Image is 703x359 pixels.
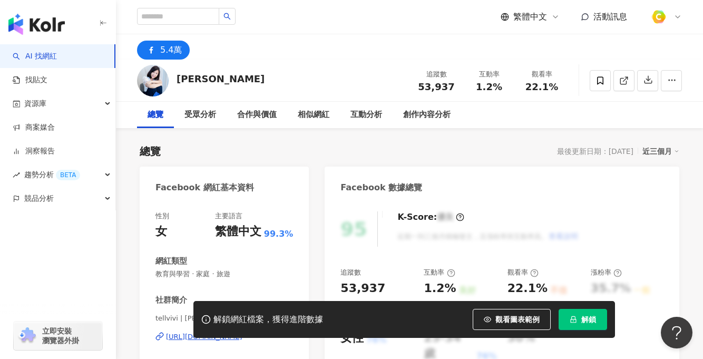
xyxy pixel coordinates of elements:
div: 女性 [340,330,364,346]
a: chrome extension立即安裝 瀏覽器外掛 [14,322,102,350]
span: 趨勢分析 [24,163,80,187]
div: 漲粉率 [591,268,622,277]
div: 繁體中文 [215,224,261,240]
div: 網紅類型 [155,256,187,267]
div: 觀看率 [507,268,539,277]
span: 競品分析 [24,187,54,210]
div: 53,937 [340,280,385,297]
span: 活動訊息 [593,12,627,22]
div: 最後更新日期：[DATE] [557,147,633,156]
span: 繁體中文 [513,11,547,23]
div: Facebook 網紅基本資料 [155,182,254,193]
span: 99.3% [264,228,294,240]
div: 觀看率 [522,69,562,80]
a: 商案媒合 [13,122,55,133]
div: Facebook 數據總覽 [340,182,422,193]
div: 解鎖網紅檔案，獲得進階數據 [213,314,323,325]
span: 資源庫 [24,92,46,115]
div: [PERSON_NAME] [177,72,265,85]
img: logo [8,14,65,35]
div: 互動率 [424,268,455,277]
span: search [223,13,231,20]
div: 受眾分析 [184,109,216,121]
span: 1.2% [476,82,502,92]
span: 觀看圖表範例 [495,315,540,324]
div: 創作內容分析 [403,109,451,121]
div: 主要語言 [215,211,242,221]
div: 追蹤數 [340,268,361,277]
div: 相似網紅 [298,109,329,121]
button: 觀看圖表範例 [473,309,551,330]
div: 女 [155,224,167,240]
span: rise [13,171,20,179]
span: 22.1% [525,82,558,92]
img: %E6%96%B9%E5%BD%A2%E7%B4%94.png [649,7,669,27]
div: 總覽 [148,109,163,121]
a: searchAI 找網紅 [13,51,57,62]
span: 立即安裝 瀏覽器外掛 [42,326,79,345]
div: 22.1% [507,280,548,297]
div: BETA [56,170,80,180]
a: 洞察報告 [13,146,55,157]
div: 5.4萬 [160,43,182,57]
button: 5.4萬 [137,41,190,60]
span: lock [570,316,577,323]
a: 找貼文 [13,75,47,85]
div: 追蹤數 [416,69,456,80]
div: 總覽 [140,144,161,159]
div: 1.2% [424,280,456,297]
img: KOL Avatar [137,65,169,96]
span: 解鎖 [581,315,596,324]
div: 互動率 [469,69,509,80]
div: 近三個月 [642,144,679,158]
span: 53,937 [418,81,454,92]
button: 解鎖 [559,309,607,330]
span: 教育與學習 · 家庭 · 旅遊 [155,269,293,279]
div: 互動分析 [350,109,382,121]
img: chrome extension [17,327,37,344]
div: 社群簡介 [155,295,187,306]
div: 性別 [155,211,169,221]
div: 合作與價值 [237,109,277,121]
div: K-Score : [397,211,464,223]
